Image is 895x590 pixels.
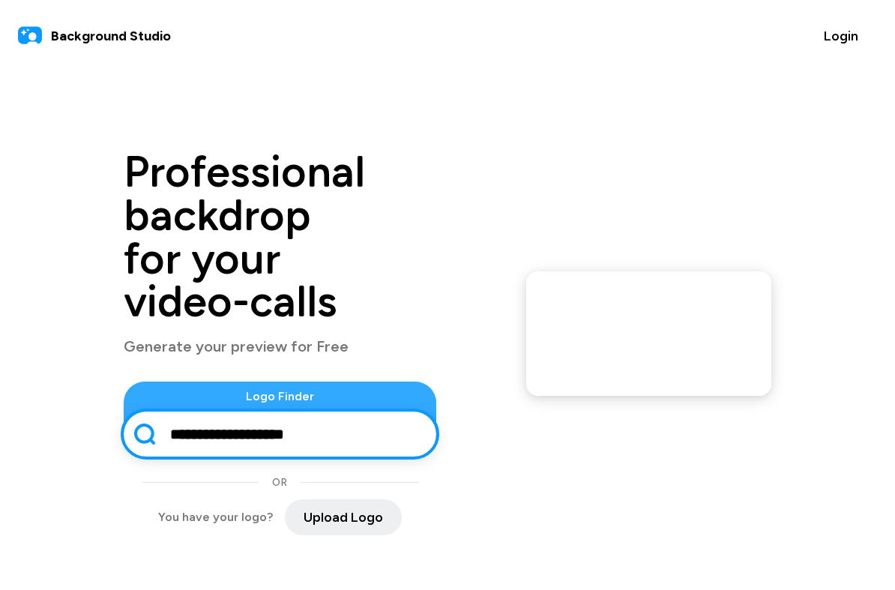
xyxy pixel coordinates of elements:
[158,508,273,526] span: You have your logo?
[272,475,287,490] span: OR
[124,335,436,358] p: Generate your preview for Free
[51,26,171,46] span: Background Studio
[805,18,877,54] button: Login
[124,150,436,323] h1: Professional backdrop for your video-calls
[124,388,436,406] span: Logo Finder
[18,24,171,48] a: Background Studio
[18,24,42,48] img: logo
[824,26,858,46] span: Login
[285,499,402,535] button: Upload Logo
[304,508,383,528] span: Upload Logo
